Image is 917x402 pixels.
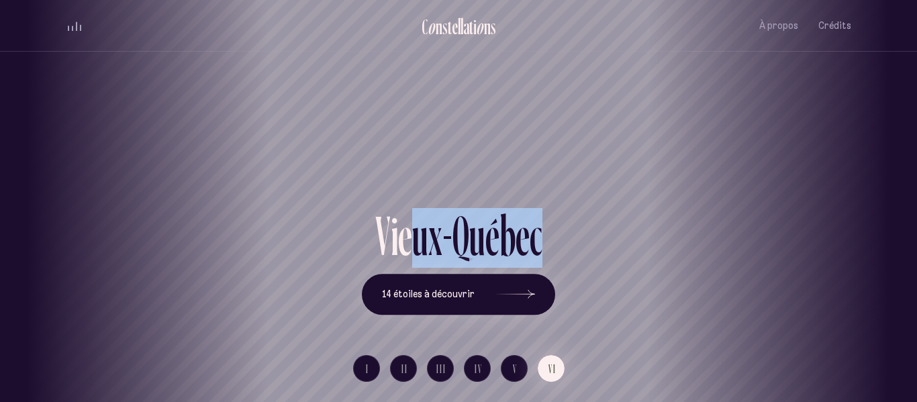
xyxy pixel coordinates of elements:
div: t [448,15,452,38]
button: I [353,355,380,382]
div: é [485,208,499,264]
div: V [375,208,391,264]
div: u [469,208,485,264]
div: e [516,208,530,264]
div: i [473,15,477,38]
div: c [530,208,542,264]
div: l [461,15,463,38]
div: Q [452,208,469,264]
span: II [401,363,408,374]
span: 14 étoiles à découvrir [382,289,475,300]
button: III [427,355,454,382]
div: u [412,208,428,264]
div: s [442,15,448,38]
div: t [469,15,473,38]
div: s [491,15,496,38]
button: VI [538,355,565,382]
button: II [390,355,417,382]
div: x [428,208,442,264]
button: 14 étoiles à découvrir [362,274,555,315]
div: a [463,15,469,38]
span: III [436,363,446,374]
button: Crédits [818,10,851,42]
div: n [436,15,442,38]
div: e [398,208,412,264]
button: IV [464,355,491,382]
div: n [484,15,491,38]
button: volume audio [66,19,83,33]
button: À propos [759,10,798,42]
span: I [366,363,369,374]
div: o [428,15,436,38]
div: o [476,15,484,38]
div: l [458,15,461,38]
span: Crédits [818,20,851,32]
span: IV [475,363,483,374]
div: b [499,208,516,264]
button: V [501,355,528,382]
div: - [442,208,452,264]
span: À propos [759,20,798,32]
span: V [513,363,518,374]
div: e [452,15,458,38]
div: i [391,208,398,264]
div: C [422,15,428,38]
span: VI [548,363,557,374]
